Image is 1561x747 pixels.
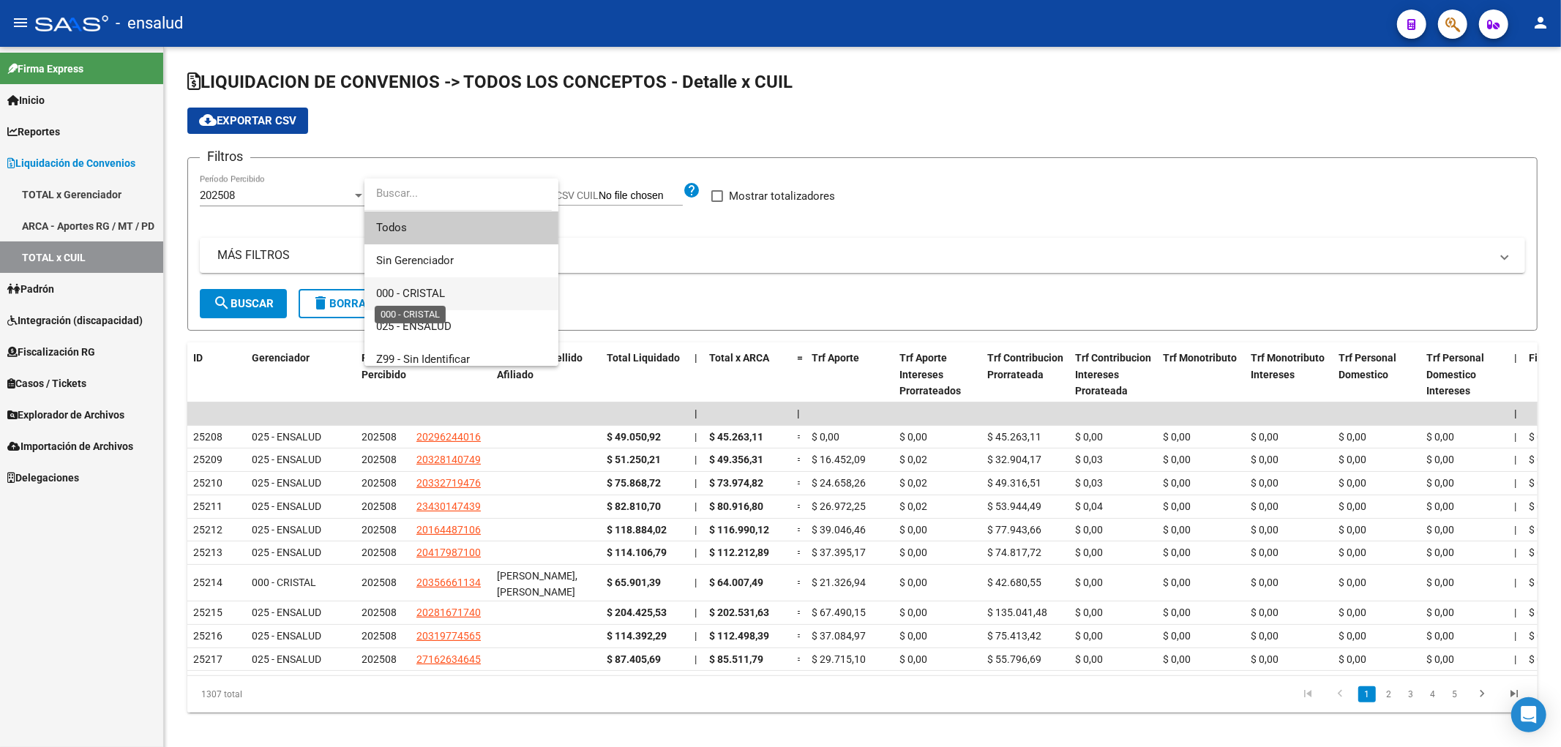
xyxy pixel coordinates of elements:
[364,177,552,210] input: dropdown search
[376,287,445,300] span: 000 - CRISTAL
[376,353,470,366] span: Z99 - Sin Identificar
[1511,697,1546,732] div: Open Intercom Messenger
[376,254,454,267] span: Sin Gerenciador
[376,320,452,333] span: 025 - ENSALUD
[376,211,547,244] span: Todos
